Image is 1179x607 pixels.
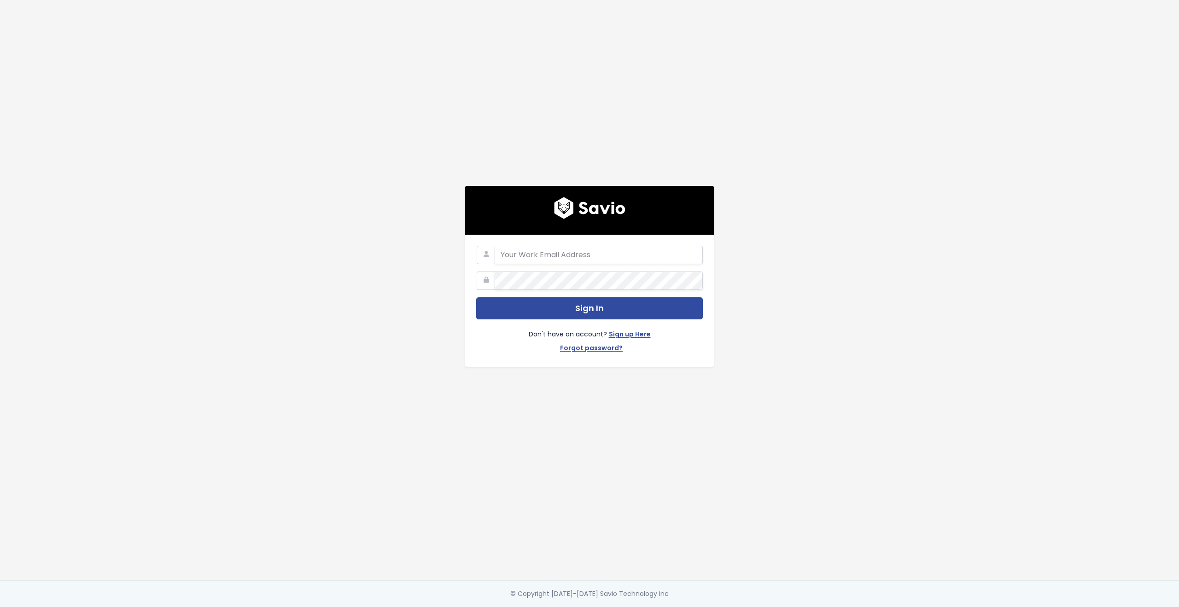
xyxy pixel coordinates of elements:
button: Sign In [476,297,703,320]
div: © Copyright [DATE]-[DATE] Savio Technology Inc [510,588,669,600]
div: Don't have an account? [476,319,703,355]
input: Your Work Email Address [495,246,703,264]
a: Forgot password? [560,342,623,356]
a: Sign up Here [609,329,651,342]
img: logo600x187.a314fd40982d.png [554,197,625,219]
